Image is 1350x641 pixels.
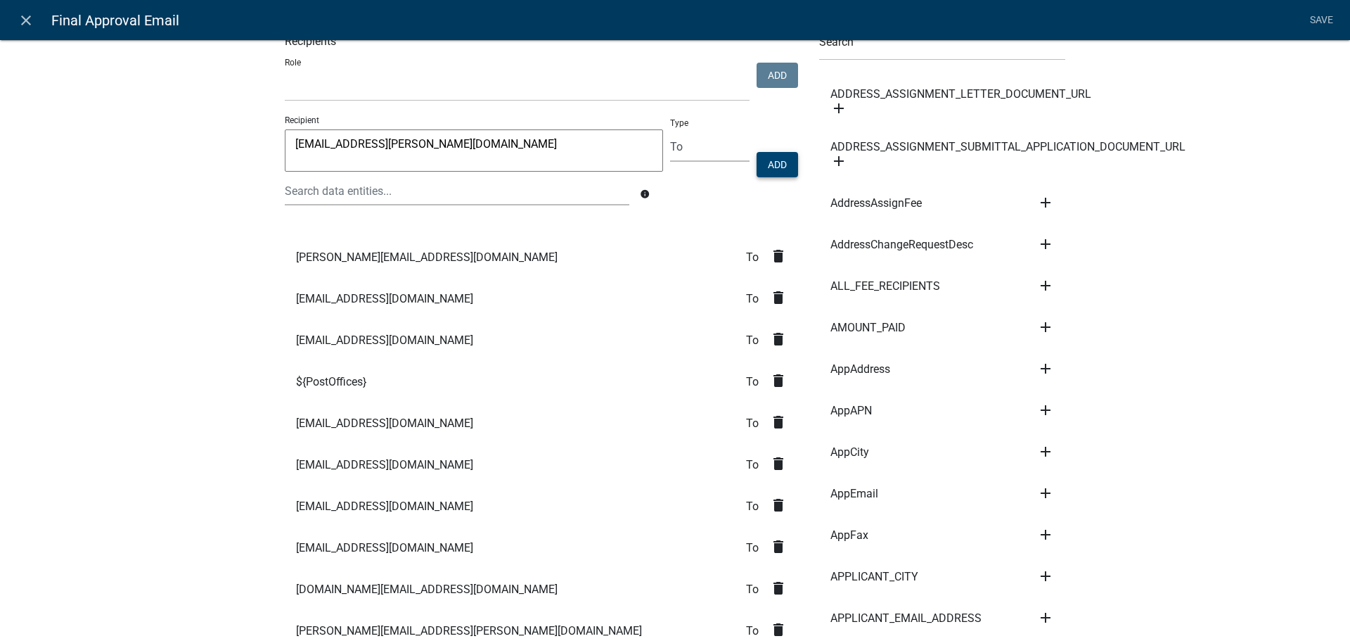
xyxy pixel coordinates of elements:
[830,488,878,500] span: AppEmail
[285,58,301,67] label: Role
[770,580,787,597] i: delete
[830,153,847,170] i: add
[746,418,770,429] span: To
[1304,7,1339,34] a: Save
[296,626,642,637] span: [PERSON_NAME][EMAIL_ADDRESS][PERSON_NAME][DOMAIN_NAME]
[746,335,770,346] span: To
[746,376,770,388] span: To
[296,418,473,429] span: [EMAIL_ADDRESS][DOMAIN_NAME]
[640,189,650,199] i: info
[746,252,770,263] span: To
[830,571,918,583] span: APPLICANT_CITY
[746,293,770,305] span: To
[285,34,798,48] h6: Recipients
[1037,236,1054,253] i: add
[770,372,787,389] i: delete
[830,530,868,541] span: AppFax
[830,239,973,250] span: AddressChangeRequestDesc
[670,119,688,127] label: Type
[746,626,770,637] span: To
[830,322,906,334] span: AMOUNT_PAID
[830,405,872,417] span: AppAPN
[1037,319,1054,336] i: add
[296,459,473,471] span: [EMAIL_ADDRESS][DOMAIN_NAME]
[296,376,366,388] span: ${PostOffices}
[770,538,787,555] i: delete
[296,501,473,512] span: [EMAIL_ADDRESS][DOMAIN_NAME]
[830,447,869,458] span: AppCity
[746,501,770,512] span: To
[296,335,473,346] span: [EMAIL_ADDRESS][DOMAIN_NAME]
[1037,485,1054,502] i: add
[1037,402,1054,419] i: add
[770,248,787,265] i: delete
[1037,568,1054,585] i: add
[770,497,787,514] i: delete
[1037,609,1054,626] i: add
[770,289,787,306] i: delete
[1037,194,1054,211] i: add
[285,114,663,127] p: Recipient
[1037,360,1054,377] i: add
[1037,443,1054,460] i: add
[285,177,629,205] input: Search data entities...
[1037,277,1054,294] i: add
[830,281,940,292] span: ALL_FEE_RECIPIENTS
[296,542,473,554] span: [EMAIL_ADDRESS][DOMAIN_NAME]
[51,6,179,34] span: Final Approval Email
[830,89,1091,100] span: ADDRESS_ASSIGNMENT_LETTER_DOCUMENT_URL
[1037,526,1054,543] i: add
[746,584,770,595] span: To
[296,293,473,305] span: [EMAIL_ADDRESS][DOMAIN_NAME]
[830,364,890,375] span: AppAddress
[18,12,34,29] i: close
[770,331,787,348] i: delete
[757,152,798,177] button: Add
[770,621,787,638] i: delete
[746,459,770,471] span: To
[746,542,770,554] span: To
[830,141,1185,153] span: ADDRESS_ASSIGNMENT_SUBMITTAL_APPLICATION_DOCUMENT_URL
[830,613,982,624] span: APPLICANT_EMAIL_ADDRESS
[770,455,787,472] i: delete
[770,414,787,431] i: delete
[830,198,922,209] span: AddressAssignFee
[757,63,798,88] button: Add
[830,100,847,117] i: add
[296,584,558,595] span: [DOMAIN_NAME][EMAIL_ADDRESS][DOMAIN_NAME]
[296,252,558,263] span: [PERSON_NAME][EMAIL_ADDRESS][DOMAIN_NAME]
